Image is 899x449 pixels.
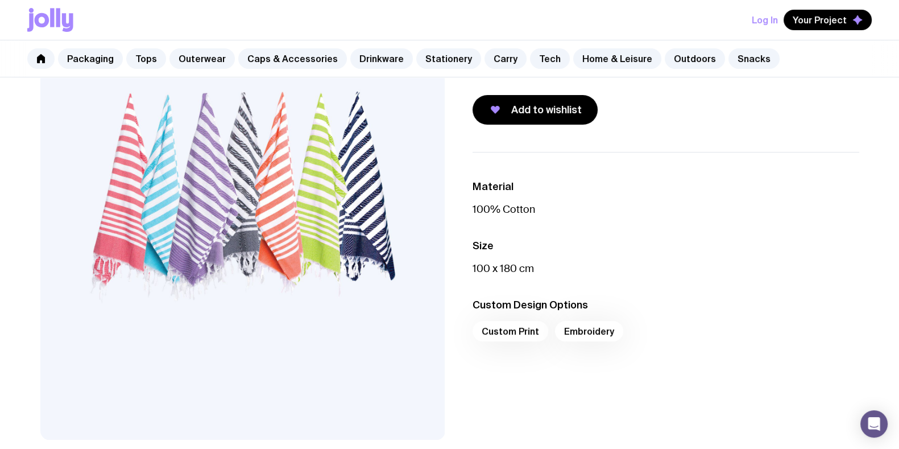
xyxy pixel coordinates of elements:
p: 100% Cotton [473,203,859,216]
a: Outdoors [665,48,725,69]
span: Add to wishlist [511,103,582,117]
a: Snacks [728,48,780,69]
a: Drinkware [350,48,413,69]
button: Add to wishlist [473,95,598,125]
span: Your Project [793,14,847,26]
a: Outerwear [169,48,235,69]
a: Caps & Accessories [238,48,347,69]
a: Tops [126,48,166,69]
a: Tech [530,48,570,69]
h3: Material [473,180,859,193]
a: Carry [484,48,527,69]
div: Open Intercom Messenger [860,410,888,438]
h3: Size [473,239,859,253]
button: Your Project [784,10,872,30]
p: 100 x 180 cm [473,262,859,275]
a: Packaging [58,48,123,69]
h3: Custom Design Options [473,298,859,312]
a: Home & Leisure [573,48,661,69]
button: Log In [752,10,778,30]
a: Stationery [416,48,481,69]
